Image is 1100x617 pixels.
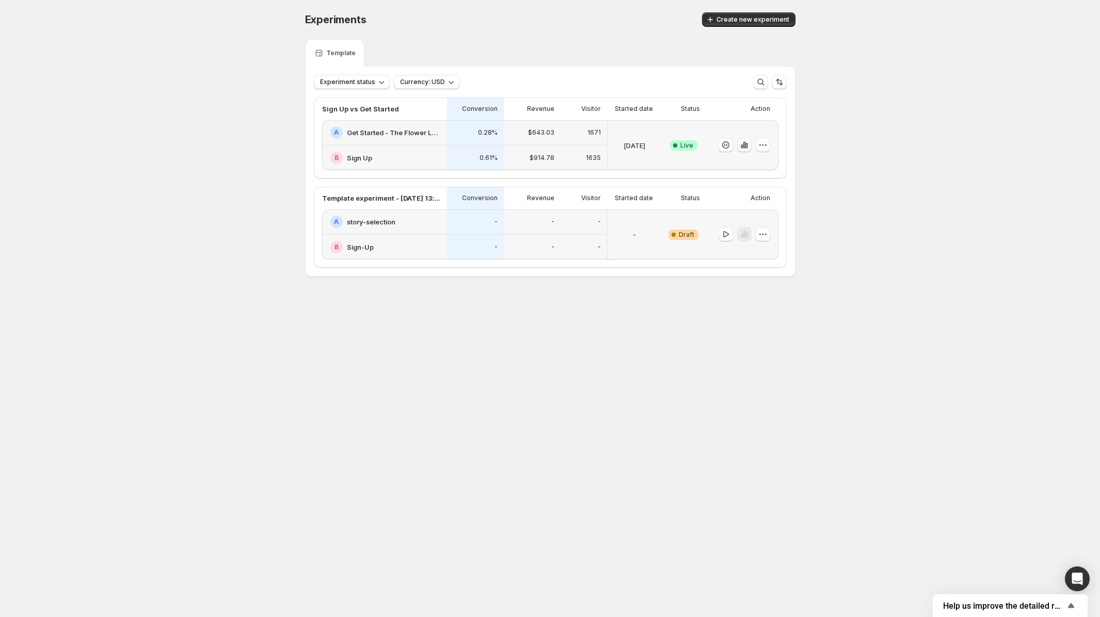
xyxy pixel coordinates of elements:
p: Conversion [462,105,498,113]
p: 0.61% [480,154,498,162]
p: Revenue [527,194,554,202]
p: Template [326,49,356,57]
p: - [495,218,498,226]
p: - [495,243,498,251]
p: Visitor [581,105,601,113]
span: Draft [679,231,694,239]
p: - [633,230,636,240]
div: Open Intercom Messenger [1065,566,1090,591]
p: 0.28% [478,128,498,137]
p: - [598,218,601,226]
p: Action [751,194,770,202]
p: Visitor [581,194,601,202]
span: Create new experiment [716,15,789,24]
p: - [598,243,601,251]
h2: B [334,154,339,162]
p: 1671 [587,128,601,137]
p: Started date [615,105,653,113]
button: Currency: USD [394,75,459,89]
p: Started date [615,194,653,202]
h2: A [334,128,339,137]
span: Currency: USD [400,78,445,86]
h2: A [334,218,339,226]
span: Help us improve the detailed report for A/B campaigns [943,601,1065,611]
p: Action [751,105,770,113]
span: Experiment status [320,78,375,86]
p: Conversion [462,194,498,202]
p: [DATE] [624,140,645,151]
h2: story-selection [347,217,395,227]
h2: Get Started - The Flower Letters [347,127,441,138]
p: - [551,243,554,251]
p: 1635 [586,154,601,162]
button: Sort the results [772,75,787,89]
button: Experiment status [314,75,390,89]
button: Create new experiment [702,12,795,27]
p: $914.78 [530,154,554,162]
h2: Sign Up [347,153,372,163]
p: Revenue [527,105,554,113]
p: Template experiment - [DATE] 13:53:01 [322,193,441,203]
p: Status [681,194,700,202]
button: Show survey - Help us improve the detailed report for A/B campaigns [943,599,1077,612]
h2: Sign-Up [347,242,374,252]
p: $643.03 [528,128,554,137]
p: Sign Up vs Get Started [322,104,399,114]
h2: B [334,243,339,251]
span: Live [680,141,693,150]
p: Status [681,105,700,113]
span: Experiments [305,13,366,26]
p: - [551,218,554,226]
